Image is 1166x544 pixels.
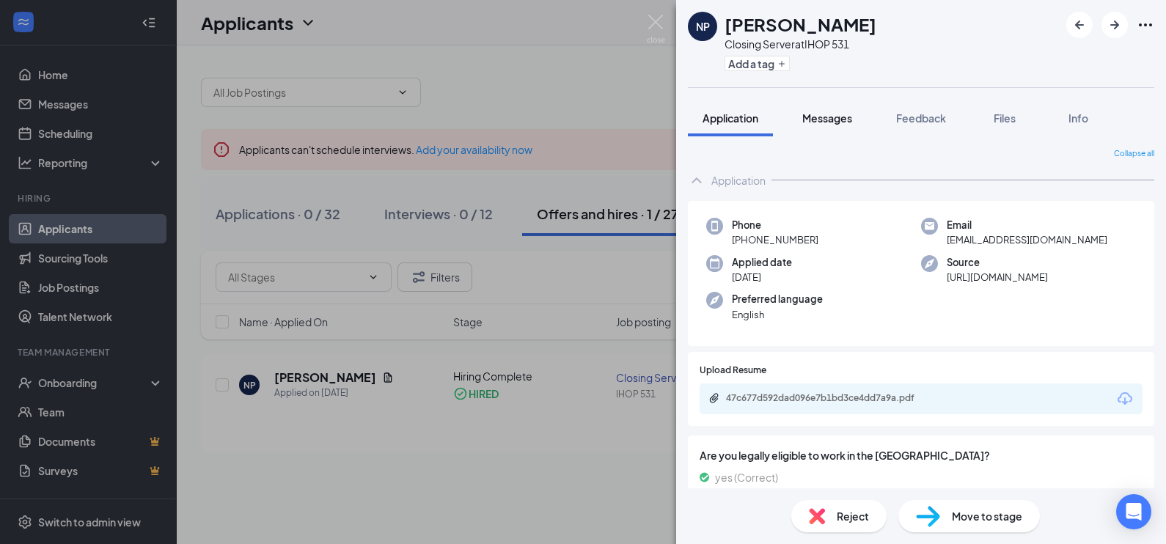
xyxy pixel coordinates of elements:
[777,59,786,68] svg: Plus
[715,469,778,485] span: yes (Correct)
[896,111,946,125] span: Feedback
[802,111,852,125] span: Messages
[1116,494,1151,529] div: Open Intercom Messenger
[696,19,710,34] div: NP
[732,307,823,322] span: English
[994,111,1016,125] span: Files
[703,111,758,125] span: Application
[1071,16,1088,34] svg: ArrowLeftNew
[725,37,876,51] div: Closing Server at IHOP 531
[1068,111,1088,125] span: Info
[732,232,818,247] span: [PHONE_NUMBER]
[1137,16,1154,34] svg: Ellipses
[732,218,818,232] span: Phone
[1101,12,1128,38] button: ArrowRight
[688,172,705,189] svg: ChevronUp
[1106,16,1123,34] svg: ArrowRight
[947,232,1107,247] span: [EMAIL_ADDRESS][DOMAIN_NAME]
[700,447,1143,463] span: Are you legally eligible to work in the [GEOGRAPHIC_DATA]?
[725,12,876,37] h1: [PERSON_NAME]
[1066,12,1093,38] button: ArrowLeftNew
[725,56,790,71] button: PlusAdd a tag
[700,364,766,378] span: Upload Resume
[947,270,1048,284] span: [URL][DOMAIN_NAME]
[1114,148,1154,160] span: Collapse all
[708,392,720,404] svg: Paperclip
[732,270,792,284] span: [DATE]
[837,508,869,524] span: Reject
[726,392,931,404] div: 47c677d592dad096e7b1bd3ce4dd7a9a.pdf
[711,173,766,188] div: Application
[732,292,823,306] span: Preferred language
[947,218,1107,232] span: Email
[708,392,946,406] a: Paperclip47c677d592dad096e7b1bd3ce4dd7a9a.pdf
[732,255,792,270] span: Applied date
[1116,390,1134,408] svg: Download
[952,508,1022,524] span: Move to stage
[947,255,1048,270] span: Source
